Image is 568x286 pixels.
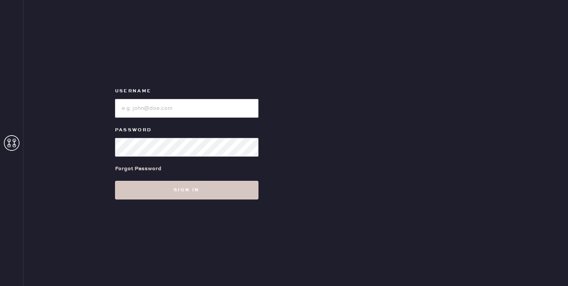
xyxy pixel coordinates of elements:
a: Forgot Password [115,157,161,181]
div: Forgot Password [115,164,161,173]
label: Username [115,87,258,96]
input: e.g. john@doe.com [115,99,258,118]
label: Password [115,125,258,135]
button: Sign in [115,181,258,199]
